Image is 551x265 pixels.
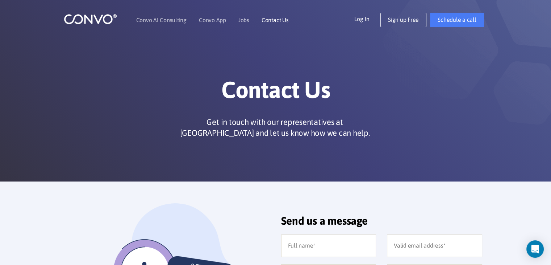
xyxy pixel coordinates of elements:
a: Schedule a call [430,13,484,27]
a: Contact Us [262,17,289,23]
img: logo_1.png [64,13,117,25]
p: Get in touch with our representatives at [GEOGRAPHIC_DATA] and let us know how we can help. [177,117,373,138]
a: Convo AI Consulting [136,17,187,23]
a: Convo App [199,17,226,23]
input: Full name* [281,235,376,257]
div: Open Intercom Messenger [526,240,544,258]
h1: Contact Us [75,76,477,109]
h2: Send us a message [281,214,482,233]
a: Jobs [238,17,249,23]
a: Sign up Free [380,13,426,27]
input: Valid email address* [387,235,482,257]
a: Log In [354,13,380,24]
